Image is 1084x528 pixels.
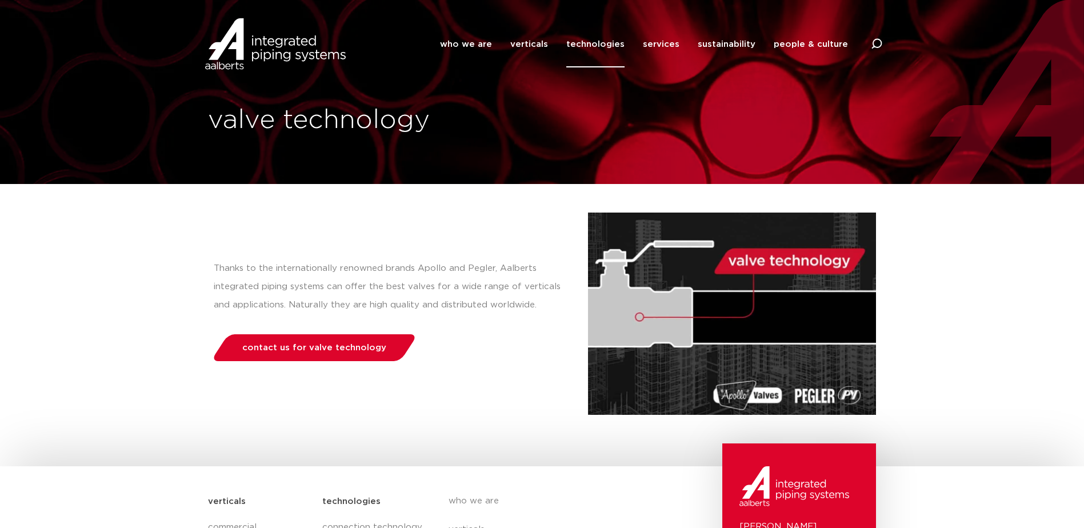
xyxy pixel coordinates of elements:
a: who we are [440,21,492,67]
a: contact us for valve technology [210,334,418,361]
p: Thanks to the internationally renowned brands Apollo and Pegler, Aalberts integrated piping syste... [214,259,565,314]
span: contact us for valve technology [242,343,386,352]
a: sustainability [698,21,755,67]
a: services [643,21,679,67]
nav: Menu [440,21,848,67]
a: verticals [510,21,548,67]
h5: verticals [208,493,246,511]
h1: valve technology [208,102,537,139]
a: who we are [449,487,658,515]
h5: technologies [322,493,381,511]
a: technologies [566,21,625,67]
a: people & culture [774,21,848,67]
